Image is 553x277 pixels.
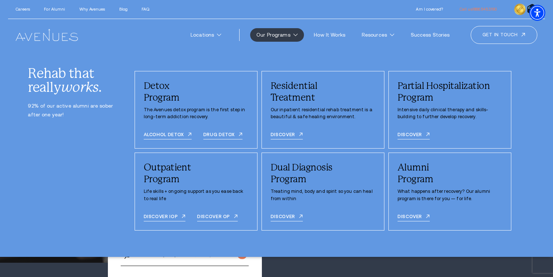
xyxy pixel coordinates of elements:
a: Our Programs [250,28,304,42]
a: DISCOVER IOP [144,214,186,221]
p: Intensive daily clinical therapy and skills-building to further develop recovery. [398,106,502,120]
a: How It Works [308,28,351,42]
span: 866.545.3190 [474,7,497,11]
p: The Avenues detox program is the first step in long-term addiction recovery. [144,106,248,120]
p: 92% of our active alumni are sober after one year! [28,102,117,119]
a: Discover [271,132,303,139]
div: / [135,71,257,149]
div: / [262,71,384,149]
a: Success Stories [404,28,456,42]
div: Residential Treatment [271,80,375,104]
div: / [262,153,384,231]
div: / [388,153,511,231]
p: Treating mind, body and spirit so you can heal from within [271,188,375,202]
a: Alcohol detox [144,132,192,139]
a: DISCOVER [271,214,303,221]
i: works [61,79,98,95]
div: Alumni Program [398,162,502,185]
div: Partial Hospitalization Program [398,80,502,104]
a: Discover OP [197,214,238,221]
a: Resources [355,28,400,42]
div: Dual Diagnosis Program [271,162,375,185]
a: Careers [16,7,30,11]
div: / [135,153,257,231]
a: FAQ [142,7,149,11]
p: What happens after recovery? Our alumni program is there for you — for life. [398,188,502,202]
a: Discover [398,214,430,221]
a: Blog [119,7,128,11]
div: Rehab that really . [28,67,117,95]
a: Discover [398,132,430,139]
a: Why Avenues [79,7,105,11]
div: / [388,71,511,149]
a: Am I covered? [416,7,443,11]
p: Life skills + ongoing support as you ease back to real life [144,188,248,202]
img: clock [514,4,525,15]
a: Drug detox [203,132,242,139]
a: call 866.545.3190 [460,7,497,11]
a: For Alumni [44,7,65,11]
a: Get in touch [471,26,537,44]
div: Outpatient Program [144,162,248,185]
div: Detox Program [144,80,248,104]
div: Accessibility Menu [529,5,545,21]
p: Our inpatient residential rehab treatment is a beautiful & safe healing environment. [271,106,375,120]
a: Locations [184,28,227,42]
